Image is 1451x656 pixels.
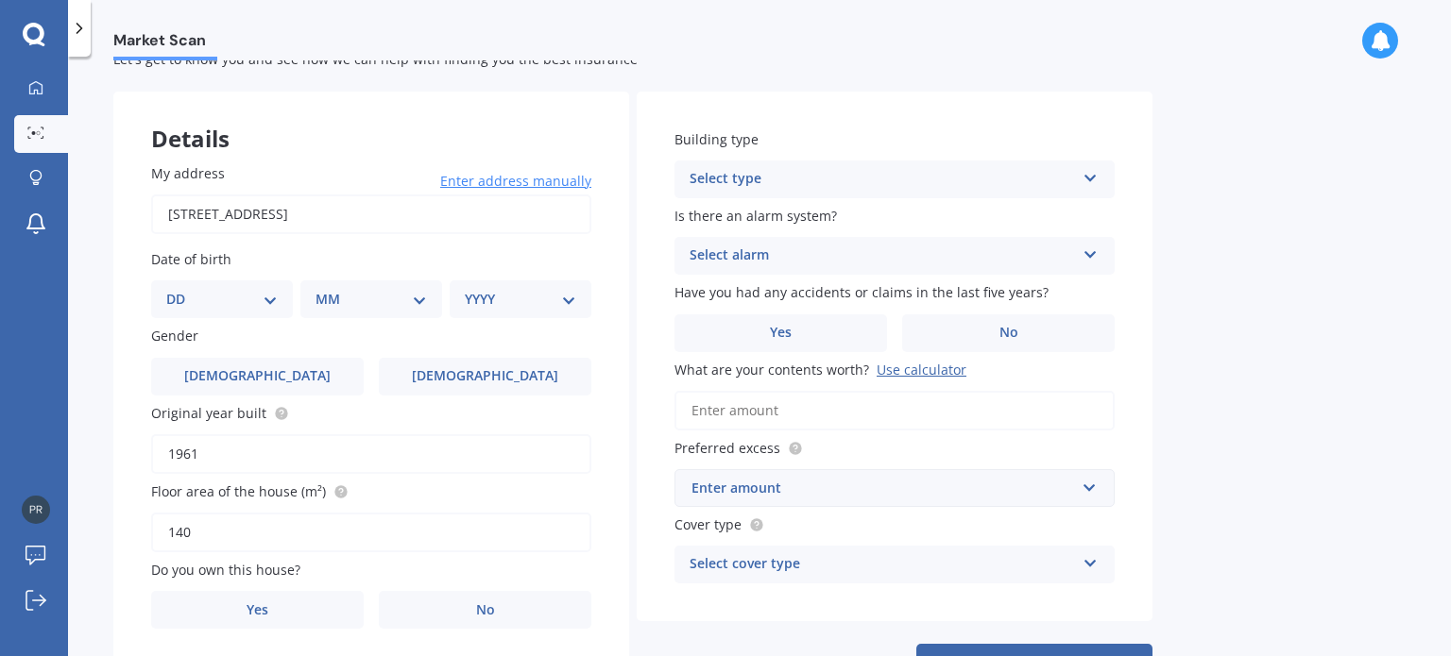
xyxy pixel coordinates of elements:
[691,478,1075,498] div: Enter amount
[690,553,1075,576] div: Select cover type
[674,207,837,225] span: Is there an alarm system?
[151,404,266,422] span: Original year built
[674,515,742,533] span: Cover type
[674,284,1049,302] span: Have you had any accidents or claims in the last five years?
[690,244,1075,267] div: Select alarm
[113,31,217,57] span: Market Scan
[690,168,1075,191] div: Select type
[184,368,331,384] span: [DEMOGRAPHIC_DATA]
[151,434,591,474] input: Enter year
[151,164,225,182] span: My address
[22,496,50,524] img: 89ab15f9d37ca346a5fbbe689185a245
[113,92,629,148] div: Details
[674,439,780,457] span: Preferred excess
[877,361,966,378] div: Use calculator
[674,361,869,378] span: What are your contents worth?
[999,325,1018,341] span: No
[113,50,638,68] span: Let's get to know you and see how we can help with finding you the best insurance
[674,130,759,148] span: Building type
[151,328,198,345] span: Gender
[770,325,792,341] span: Yes
[476,602,495,618] span: No
[151,250,231,268] span: Date of birth
[151,194,591,234] input: Enter address
[151,513,591,552] input: Enter floor area
[440,172,591,191] span: Enter address manually
[151,482,326,500] span: Floor area of the house (m²)
[674,391,1115,430] input: Enter amount
[151,561,300,579] span: Do you own this house?
[247,602,268,618] span: Yes
[412,368,558,384] span: [DEMOGRAPHIC_DATA]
